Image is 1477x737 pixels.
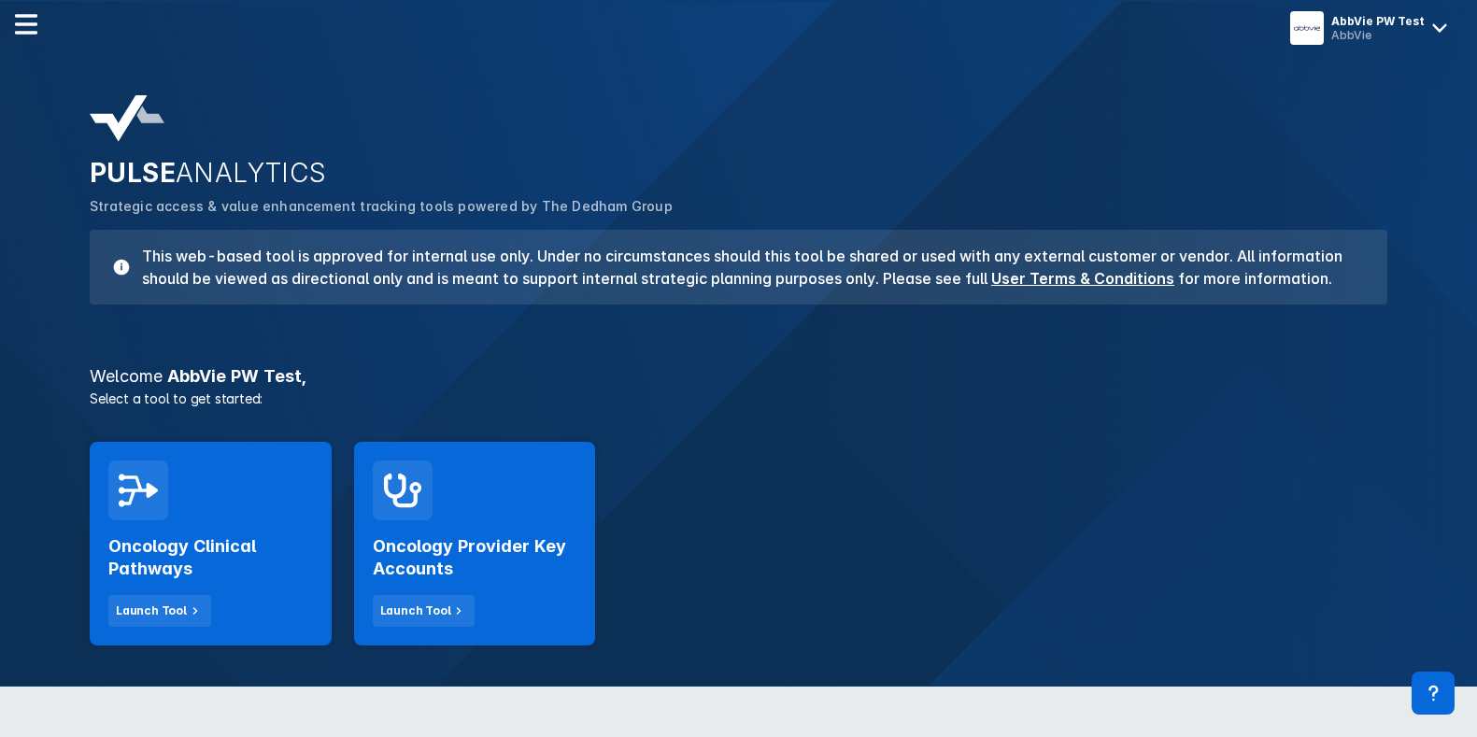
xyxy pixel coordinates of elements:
[116,602,187,619] div: Launch Tool
[373,595,476,627] button: Launch Tool
[380,602,451,619] div: Launch Tool
[90,95,164,142] img: pulse-analytics-logo
[1331,28,1425,42] div: AbbVie
[90,157,1387,189] h2: PULSE
[90,366,163,386] span: Welcome
[78,368,1399,385] h3: AbbVie PW Test ,
[15,13,37,35] img: menu--horizontal.svg
[176,157,327,189] span: ANALYTICS
[373,535,577,580] h2: Oncology Provider Key Accounts
[354,442,596,645] a: Oncology Provider Key AccountsLaunch Tool
[131,245,1365,290] h3: This web-based tool is approved for internal use only. Under no circumstances should this tool be...
[90,196,1387,217] p: Strategic access & value enhancement tracking tools powered by The Dedham Group
[1412,672,1455,715] div: Contact Support
[991,269,1174,288] a: User Terms & Conditions
[78,389,1399,408] p: Select a tool to get started:
[1331,14,1425,28] div: AbbVie PW Test
[108,535,313,580] h2: Oncology Clinical Pathways
[108,595,211,627] button: Launch Tool
[90,442,332,645] a: Oncology Clinical PathwaysLaunch Tool
[1294,15,1320,41] img: menu button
